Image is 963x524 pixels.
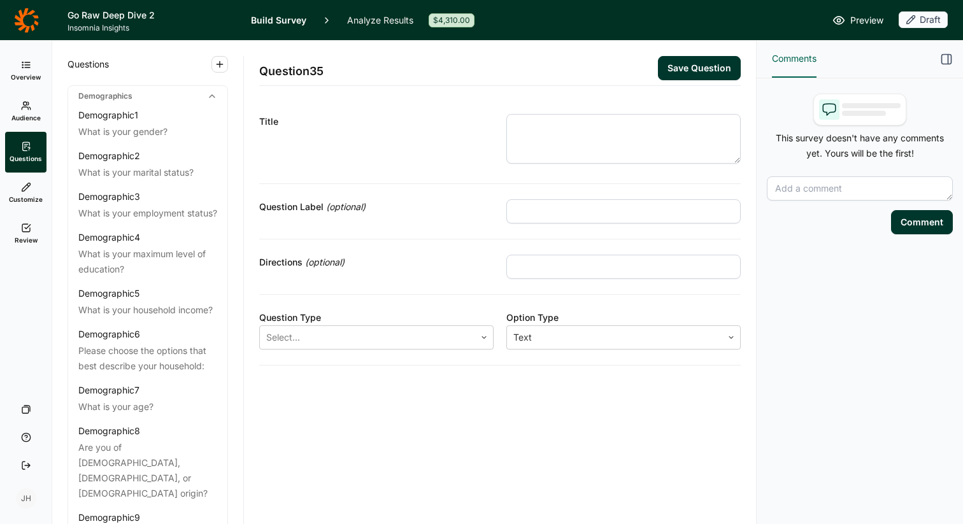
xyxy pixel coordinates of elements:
div: Question Label [259,199,494,215]
div: Demographic 5 [78,287,139,300]
button: Comment [891,210,953,234]
div: Demographic 3 [78,190,140,203]
button: Save Question [658,56,741,80]
a: Audience [5,91,46,132]
div: Demographic 9 [78,511,140,524]
div: JH [16,488,36,509]
div: Demographics [68,86,227,106]
a: Questions [5,132,46,173]
span: Customize [9,195,43,204]
span: Questions [10,154,42,163]
h1: Go Raw Deep Dive 2 [68,8,236,23]
div: Title [259,114,494,129]
button: Comments [772,41,817,78]
span: Insomnia Insights [68,23,236,33]
div: Demographic 7 [78,384,139,397]
a: Review [5,213,46,254]
div: What is your marital status? [78,165,217,180]
div: What is your age? [78,399,217,414]
div: Question Type [259,310,494,325]
span: (optional) [326,199,366,215]
a: Customize [5,173,46,213]
button: Draft [899,11,948,29]
div: Please choose the options that best describe your household: [78,343,217,374]
p: This survey doesn't have any comments yet. Yours will be the first! [767,131,953,161]
div: Draft [899,11,948,28]
span: Question 35 [259,62,324,80]
div: What is your household income? [78,302,217,318]
div: $4,310.00 [429,13,474,27]
div: Directions [259,255,494,270]
span: Review [15,236,38,244]
div: Demographic 6 [78,328,140,341]
a: Preview [832,13,883,28]
div: Demographic 4 [78,231,140,244]
div: Are you of [DEMOGRAPHIC_DATA], [DEMOGRAPHIC_DATA], or [DEMOGRAPHIC_DATA] origin? [78,440,217,501]
span: Questions [68,57,109,72]
div: Option Type [506,310,741,325]
div: Demographic 8 [78,425,140,437]
span: Comments [772,51,817,66]
span: (optional) [305,255,345,270]
span: Preview [850,13,883,28]
div: What is your employment status? [78,206,217,221]
div: Demographic 2 [78,150,140,162]
span: Audience [11,113,41,122]
div: What is your gender? [78,124,217,139]
a: Overview [5,50,46,91]
div: What is your maximum level of education? [78,246,217,277]
span: Overview [11,73,41,81]
div: Demographic 1 [78,109,138,122]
